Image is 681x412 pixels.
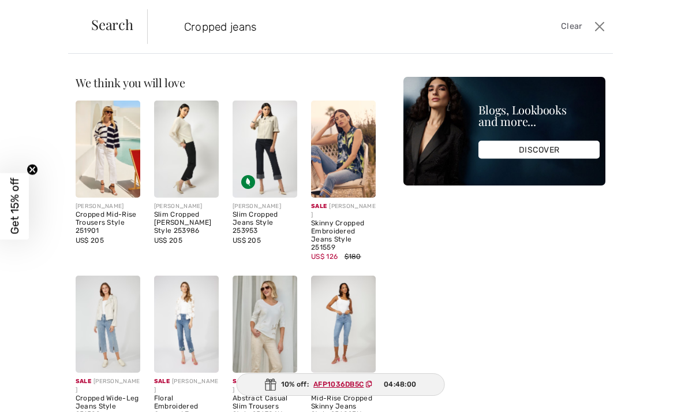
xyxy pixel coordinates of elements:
div: 10% off: [237,373,445,396]
span: Sale [76,378,91,385]
ins: AFP1036DB5C [313,380,364,388]
img: Abstract Casual Slim Trousers Style 256784U. Beige [233,276,297,373]
div: [PERSON_NAME] [154,377,219,395]
span: US$ 205 [233,236,261,244]
div: [PERSON_NAME] [311,202,376,220]
img: Slim Cropped Jeans Style 253953. Ink [233,101,297,198]
input: TYPE TO SEARCH [175,9,488,44]
span: $180 [345,253,361,261]
span: US$ 126 [311,253,338,261]
img: Cropped Mid-Rise Trousers Style 251901. White [76,101,140,198]
span: Clear [561,20,582,33]
div: [PERSON_NAME] [76,202,140,211]
img: Mid-Rise Cropped Skinny Jeans Style 256823U. Blue [311,276,376,373]
div: Slim Cropped [PERSON_NAME] Style 253986 [154,211,219,235]
div: Slim Cropped Jeans Style 253953 [233,211,297,235]
div: [PERSON_NAME] [76,377,140,395]
span: Get 15% off [8,178,21,235]
div: [PERSON_NAME] [233,377,297,395]
button: Close teaser [27,164,38,175]
span: Sale [154,378,170,385]
div: [PERSON_NAME] [233,202,297,211]
div: Cropped Mid-Rise Trousers Style 251901 [76,211,140,235]
span: 04:48:00 [384,379,416,389]
span: Sale [311,203,327,210]
div: Blogs, Lookbooks and more... [478,104,600,127]
img: Gift.svg [265,378,276,391]
img: Floral Embroidered Cropped Jeans Style 251587. Blue [154,276,219,373]
span: Search [91,17,133,31]
img: Sustainable Fabric [241,175,255,189]
button: Close [592,17,608,36]
img: Skinny Cropped Embroidered Jeans Style 251559. Blue [311,101,376,198]
span: US$ 205 [76,236,104,244]
div: [PERSON_NAME] [154,202,219,211]
div: Skinny Cropped Embroidered Jeans Style 251559 [311,220,376,251]
img: Blogs, Lookbooks and more... [403,77,605,185]
span: US$ 205 [154,236,182,244]
span: We think you will love [76,75,185,90]
img: Cropped Wide-Leg Jeans Style 251500. Blue [76,276,140,373]
img: Slim Cropped Jean Style 253986. Black [154,101,219,198]
span: Sale [233,378,248,385]
div: DISCOVER [478,141,600,159]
